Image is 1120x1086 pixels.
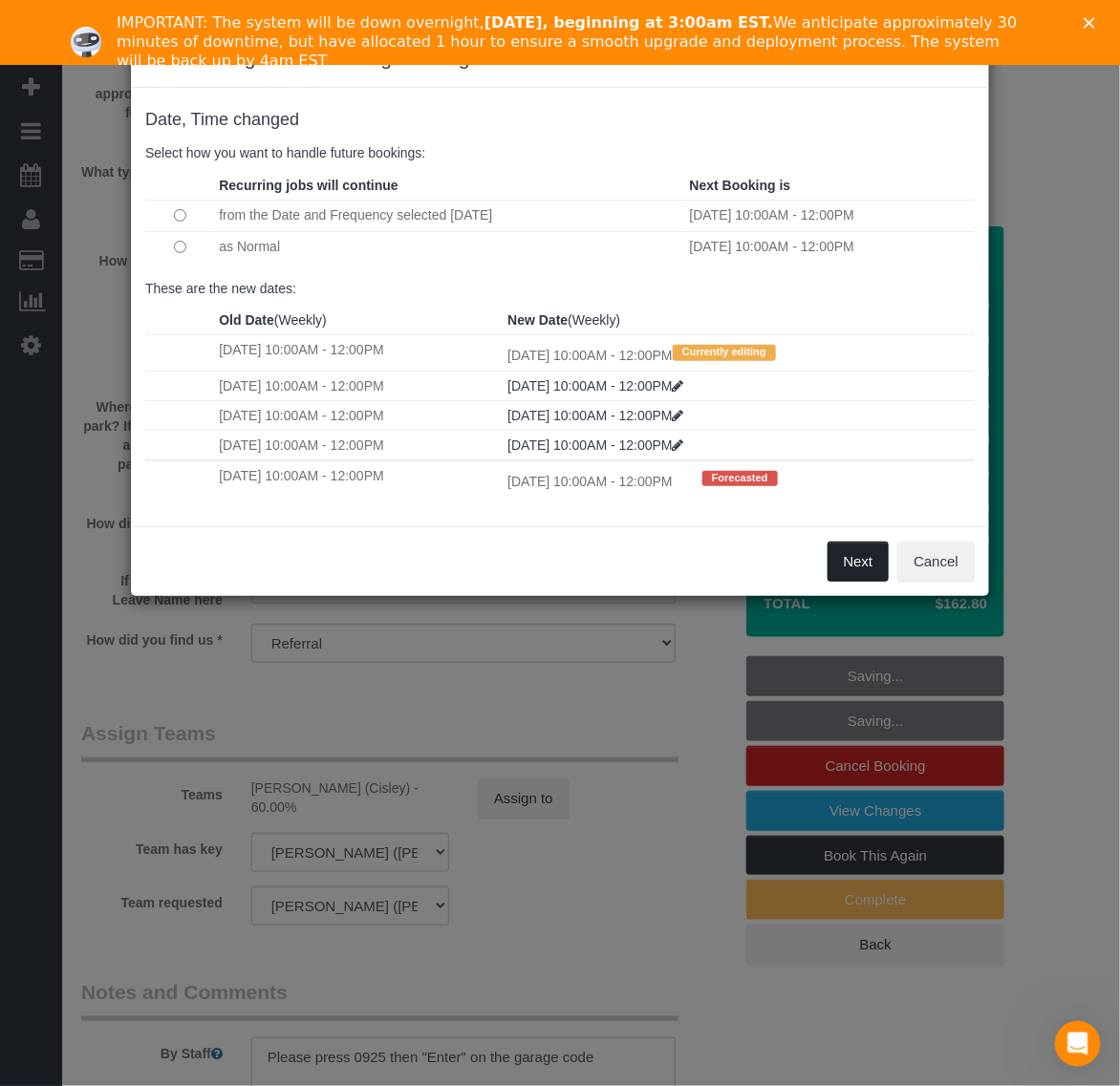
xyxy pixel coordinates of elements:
[702,471,778,486] span: Forecasted
[673,345,776,360] span: Currently editing
[219,312,274,328] strong: Old Date
[214,460,503,496] td: [DATE] 10:00AM - 12:00PM
[214,371,503,400] td: [DATE] 10:00AM - 12:00PM
[214,200,684,231] td: from the Date and Frequency selected [DATE]
[214,430,503,460] td: [DATE] 10:00AM - 12:00PM
[507,408,683,423] a: [DATE] 10:00AM - 12:00PM
[685,200,975,231] td: [DATE] 10:00AM - 12:00PM
[71,27,101,57] img: Profile image for Ellie
[1084,17,1103,29] div: Close
[507,378,683,394] a: [DATE] 10:00AM - 12:00PM
[219,178,398,193] strong: Recurring jobs will continue
[214,306,503,335] th: (Weekly)
[507,474,672,489] span: [DATE] 10:00AM - 12:00PM
[507,437,683,453] a: [DATE] 10:00AM - 12:00PM
[214,335,503,371] td: [DATE] 10:00AM - 12:00PM
[503,306,975,335] th: (Weekly)
[145,110,228,129] span: Date, Time
[145,111,975,130] h4: changed
[828,542,890,582] button: Next
[145,143,975,162] p: Select how you want to handle future bookings:
[145,279,975,298] p: These are the new dates:
[1055,1021,1101,1067] iframe: Intercom live chat
[214,400,503,430] td: [DATE] 10:00AM - 12:00PM
[685,231,975,262] td: [DATE] 10:00AM - 12:00PM
[507,312,568,328] strong: New Date
[897,542,975,582] button: Cancel
[485,13,773,32] b: [DATE], beginning at 3:00am EST.
[117,13,1019,71] div: IMPORTANT: The system will be down overnight, We anticipate approximately 30 minutes of downtime,...
[214,231,684,262] td: as Normal
[690,178,791,193] strong: Next Booking is
[503,335,975,371] td: [DATE] 10:00AM - 12:00PM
